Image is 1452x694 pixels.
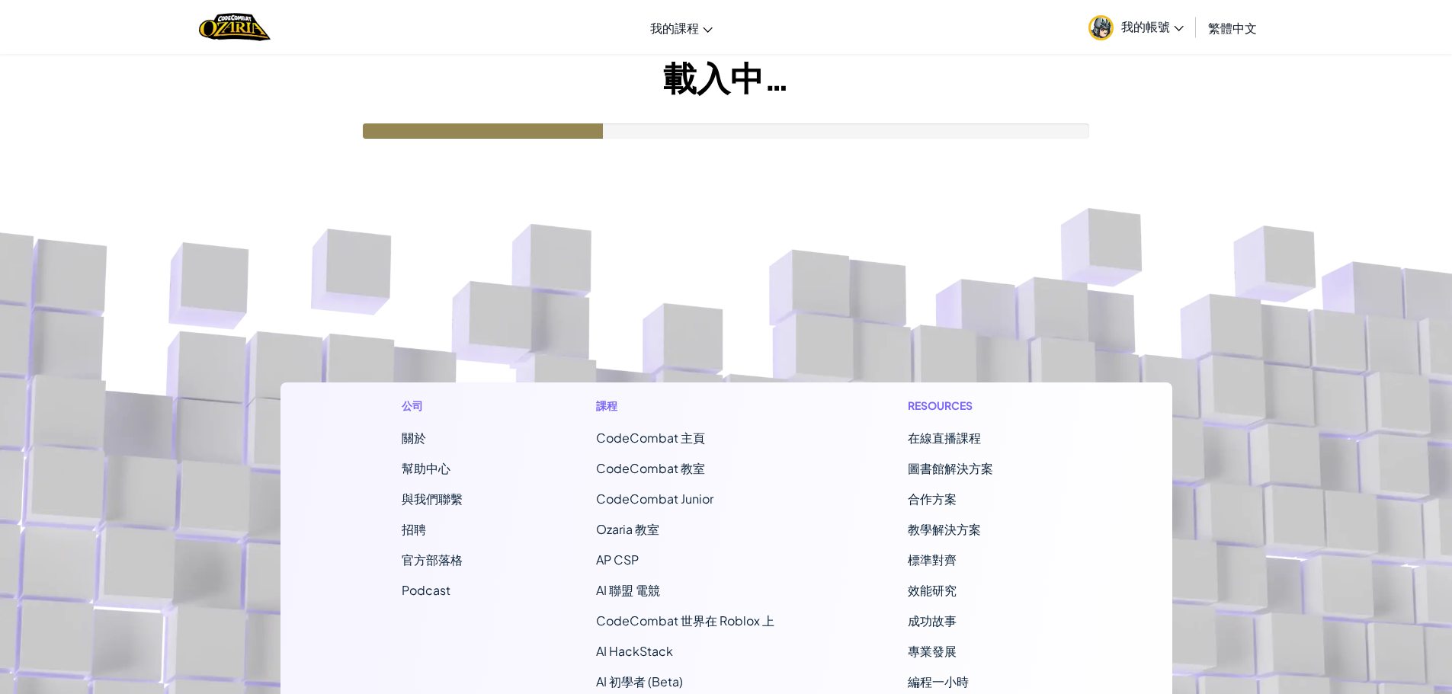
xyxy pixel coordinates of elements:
a: Ozaria 教室 [596,521,659,537]
a: AI 初學者 (Beta) [596,673,683,689]
a: 繁體中文 [1200,7,1264,48]
h1: 公司 [402,398,463,414]
a: AI 聯盟 電競 [596,582,660,598]
a: 成功故事 [908,612,957,628]
span: 繁體中文 [1208,20,1257,36]
a: 效能研究 [908,582,957,598]
span: 我的課程 [650,20,699,36]
a: 教學解決方案 [908,521,981,537]
a: CodeCombat 教室 [596,460,705,476]
a: 關於 [402,430,426,446]
a: Ozaria by CodeCombat logo [199,11,270,43]
a: AI HackStack [596,643,673,659]
a: 我的帳號 [1081,3,1191,51]
a: 我的課程 [643,7,720,48]
a: 標準對齊 [908,552,957,568]
h1: 課程 [596,398,774,414]
h1: Resources [908,398,1050,414]
img: avatar [1088,15,1114,40]
span: 與我們聯繫 [402,491,463,507]
a: CodeCombat 世界在 Roblox 上 [596,612,774,628]
a: AP CSP [596,552,639,568]
a: 圖書館解決方案 [908,460,993,476]
span: CodeCombat 主頁 [596,430,705,446]
a: 專業發展 [908,643,957,659]
a: 幫助中心 [402,460,450,476]
a: 在線直播課程 [908,430,981,446]
a: CodeCombat Junior [596,491,713,507]
a: Podcast [402,582,450,598]
img: Home [199,11,270,43]
a: 招聘 [402,521,426,537]
a: 合作方案 [908,491,957,507]
a: 官方部落格 [402,552,463,568]
span: 我的帳號 [1121,18,1184,34]
a: 編程一小時 [908,673,969,689]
